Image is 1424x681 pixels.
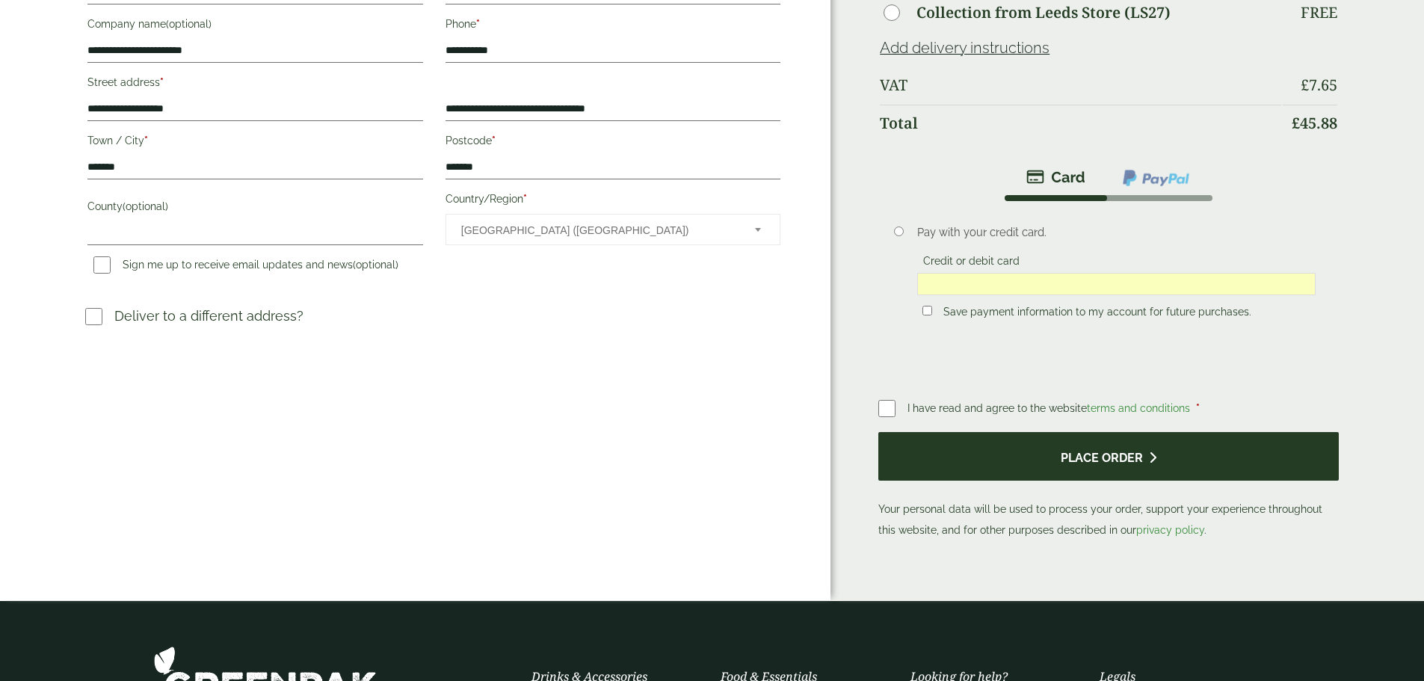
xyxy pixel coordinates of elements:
[1292,113,1337,133] bdi: 45.88
[87,259,404,275] label: Sign me up to receive email updates and news
[166,18,212,30] span: (optional)
[87,13,422,39] label: Company name
[1026,168,1085,186] img: stripe.png
[1301,75,1309,95] span: £
[878,432,1338,481] button: Place order
[878,432,1338,540] p: Your personal data will be used to process your order, support your experience throughout this we...
[937,306,1257,322] label: Save payment information to my account for future purchases.
[87,196,422,221] label: County
[93,256,111,274] input: Sign me up to receive email updates and news(optional)
[1292,113,1300,133] span: £
[492,135,496,147] abbr: required
[916,5,1171,20] label: Collection from Leeds Store (LS27)
[1136,524,1204,536] a: privacy policy
[880,67,1280,103] th: VAT
[1301,4,1337,22] p: Free
[114,306,303,326] p: Deliver to a different address?
[446,13,780,39] label: Phone
[446,214,780,245] span: Country/Region
[87,72,422,97] label: Street address
[476,18,480,30] abbr: required
[922,277,1311,291] iframe: Secure card payment input frame
[144,135,148,147] abbr: required
[446,130,780,155] label: Postcode
[523,193,527,205] abbr: required
[160,76,164,88] abbr: required
[461,215,735,246] span: United Kingdom (UK)
[917,255,1026,271] label: Credit or debit card
[1121,168,1191,188] img: ppcp-gateway.png
[1301,75,1337,95] bdi: 7.65
[917,224,1316,241] p: Pay with your credit card.
[87,130,422,155] label: Town / City
[907,402,1193,414] span: I have read and agree to the website
[1087,402,1190,414] a: terms and conditions
[880,39,1049,57] a: Add delivery instructions
[353,259,398,271] span: (optional)
[446,188,780,214] label: Country/Region
[880,105,1280,141] th: Total
[1196,402,1200,414] abbr: required
[123,200,168,212] span: (optional)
